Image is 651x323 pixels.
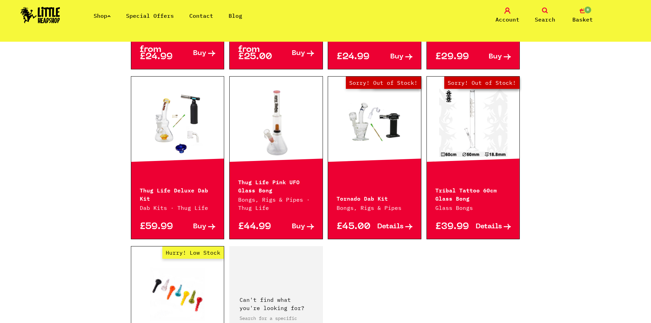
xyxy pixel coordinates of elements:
p: Tornado Dab Kit [337,194,412,202]
p: £45.00 [337,223,375,230]
p: Thug Life Pink UFO Glass Bong [238,177,314,194]
span: Search [535,15,555,24]
span: Hurry! Low Stock [162,246,224,259]
span: Buy [292,50,305,57]
p: Can't find what you're looking for? [240,296,313,312]
span: Account [496,15,519,24]
p: £39.99 [435,223,473,230]
span: Basket [572,15,593,24]
a: Buy [276,46,314,60]
p: Bongs, Rigs & Pipes · Thug Life [238,196,314,212]
p: Thug Life Deluxe Dab Kit [140,186,216,202]
span: Buy [292,223,305,230]
a: Buy [375,53,412,60]
a: Shop [94,12,111,19]
a: Buy [177,223,215,230]
p: Bongs, Rigs & Pipes [337,204,412,212]
a: Search [528,8,562,24]
span: Buy [193,50,206,57]
p: £24.99 [337,53,375,60]
span: Buy [390,53,404,60]
a: Out of Stock Hurry! Low Stock Sorry! Out of Stock! [427,89,520,157]
p: £59.99 [140,223,178,230]
span: Buy [193,223,206,230]
p: Dab Kits · Thug Life [140,204,216,212]
span: Details [476,223,502,230]
p: from £24.99 [140,46,178,60]
a: Contact [189,12,213,19]
span: 0 [584,6,592,14]
p: £29.99 [435,53,473,60]
span: Details [377,223,404,230]
a: Buy [177,46,215,60]
a: Buy [276,223,314,230]
a: Blog [229,12,242,19]
a: Special Offers [126,12,174,19]
a: Details [473,223,511,230]
p: £44.99 [238,223,276,230]
p: from £25.00 [238,46,276,60]
a: 0 Basket [566,8,600,24]
a: Out of Stock Hurry! Low Stock Sorry! Out of Stock! [328,89,421,157]
a: Details [375,223,412,230]
p: Glass Bongs [435,204,511,212]
span: Sorry! Out of Stock! [444,77,519,89]
a: Buy [473,53,511,60]
span: Sorry! Out of Stock! [346,77,421,89]
img: Little Head Shop Logo [21,7,60,23]
span: Buy [489,53,502,60]
p: Tribal Tattoo 60cm Glass Bong [435,186,511,202]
